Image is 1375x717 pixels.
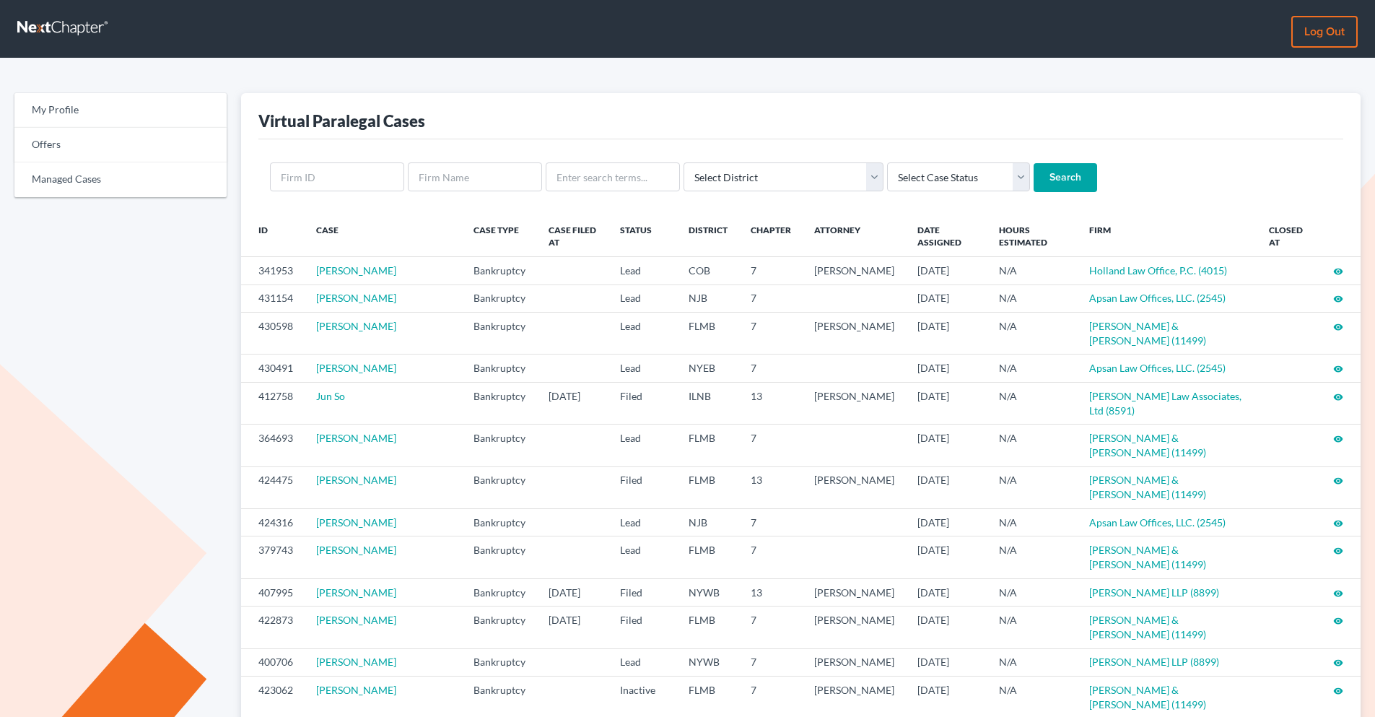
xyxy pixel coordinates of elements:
td: Bankruptcy [462,284,537,312]
a: [PERSON_NAME] & [PERSON_NAME] (11499) [1089,684,1206,711]
th: Status [608,215,678,257]
a: visibility [1333,516,1343,529]
input: Search [1034,163,1097,192]
i: visibility [1333,266,1343,277]
td: [DATE] [906,425,987,466]
td: 412758 [241,382,305,424]
i: visibility [1333,546,1343,556]
th: Hours Estimated [987,215,1078,257]
td: [DATE] [906,578,987,606]
td: Bankruptcy [462,313,537,355]
td: [DATE] [906,257,987,284]
td: Bankruptcy [462,648,537,676]
td: 430491 [241,355,305,382]
td: 422873 [241,607,305,648]
td: [DATE] [906,648,987,676]
i: visibility [1333,686,1343,696]
td: [PERSON_NAME] [803,466,906,508]
a: Apsan Law Offices, LLC. (2545) [1089,362,1226,374]
td: Lead [608,355,678,382]
td: 13 [739,466,803,508]
a: [PERSON_NAME] [316,432,396,444]
a: visibility [1333,362,1343,374]
a: [PERSON_NAME] & [PERSON_NAME] (11499) [1089,614,1206,640]
td: NJB [677,509,739,536]
a: [PERSON_NAME] & [PERSON_NAME] (11499) [1089,544,1206,570]
td: N/A [987,578,1078,606]
td: [DATE] [906,509,987,536]
td: Lead [608,536,678,578]
td: FLMB [677,425,739,466]
td: NYWB [677,648,739,676]
a: Log out [1291,16,1358,48]
input: Enter search terms... [546,162,680,191]
a: visibility [1333,292,1343,304]
td: [PERSON_NAME] [803,313,906,355]
a: [PERSON_NAME] LLP (8899) [1089,656,1219,668]
a: Jun So [316,390,345,402]
a: visibility [1333,586,1343,599]
td: 7 [739,257,803,284]
td: 364693 [241,425,305,466]
a: [PERSON_NAME] [316,474,396,486]
i: visibility [1333,658,1343,668]
td: [DATE] [906,466,987,508]
td: 7 [739,536,803,578]
a: visibility [1333,432,1343,444]
td: 424316 [241,509,305,536]
th: Date Assigned [906,215,987,257]
a: [PERSON_NAME] Law Associates, Ltd (8591) [1089,390,1241,417]
td: Lead [608,648,678,676]
td: N/A [987,355,1078,382]
td: 7 [739,355,803,382]
a: [PERSON_NAME] & [PERSON_NAME] (11499) [1089,320,1206,347]
td: [DATE] [537,578,608,606]
td: Filed [608,607,678,648]
td: 341953 [241,257,305,284]
td: [PERSON_NAME] [803,382,906,424]
td: Bankruptcy [462,509,537,536]
td: 13 [739,578,803,606]
a: [PERSON_NAME] [316,544,396,556]
td: [DATE] [906,536,987,578]
td: 7 [739,284,803,312]
td: 400706 [241,648,305,676]
td: Lead [608,284,678,312]
td: N/A [987,257,1078,284]
a: Managed Cases [14,162,227,197]
td: [DATE] [906,382,987,424]
a: [PERSON_NAME] [316,614,396,626]
i: visibility [1333,294,1343,304]
i: visibility [1333,322,1343,332]
a: [PERSON_NAME] [316,684,396,696]
a: [PERSON_NAME] [316,656,396,668]
td: Lead [608,425,678,466]
i: visibility [1333,476,1343,486]
th: Attorney [803,215,906,257]
td: N/A [987,509,1078,536]
td: FLMB [677,313,739,355]
td: [PERSON_NAME] [803,257,906,284]
input: Firm ID [270,162,404,191]
td: N/A [987,313,1078,355]
td: [DATE] [537,607,608,648]
td: N/A [987,425,1078,466]
td: Bankruptcy [462,536,537,578]
td: Bankruptcy [462,607,537,648]
a: [PERSON_NAME] [316,320,396,332]
i: visibility [1333,616,1343,626]
td: [DATE] [906,607,987,648]
a: [PERSON_NAME] & [PERSON_NAME] (11499) [1089,432,1206,459]
td: FLMB [677,607,739,648]
input: Firm Name [408,162,542,191]
th: Case Filed At [537,215,608,257]
td: Bankruptcy [462,257,537,284]
td: Bankruptcy [462,466,537,508]
td: NYWB [677,578,739,606]
td: 7 [739,648,803,676]
th: Closed at [1257,215,1322,257]
th: ID [241,215,305,257]
a: visibility [1333,614,1343,626]
td: Lead [608,257,678,284]
td: NJB [677,284,739,312]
